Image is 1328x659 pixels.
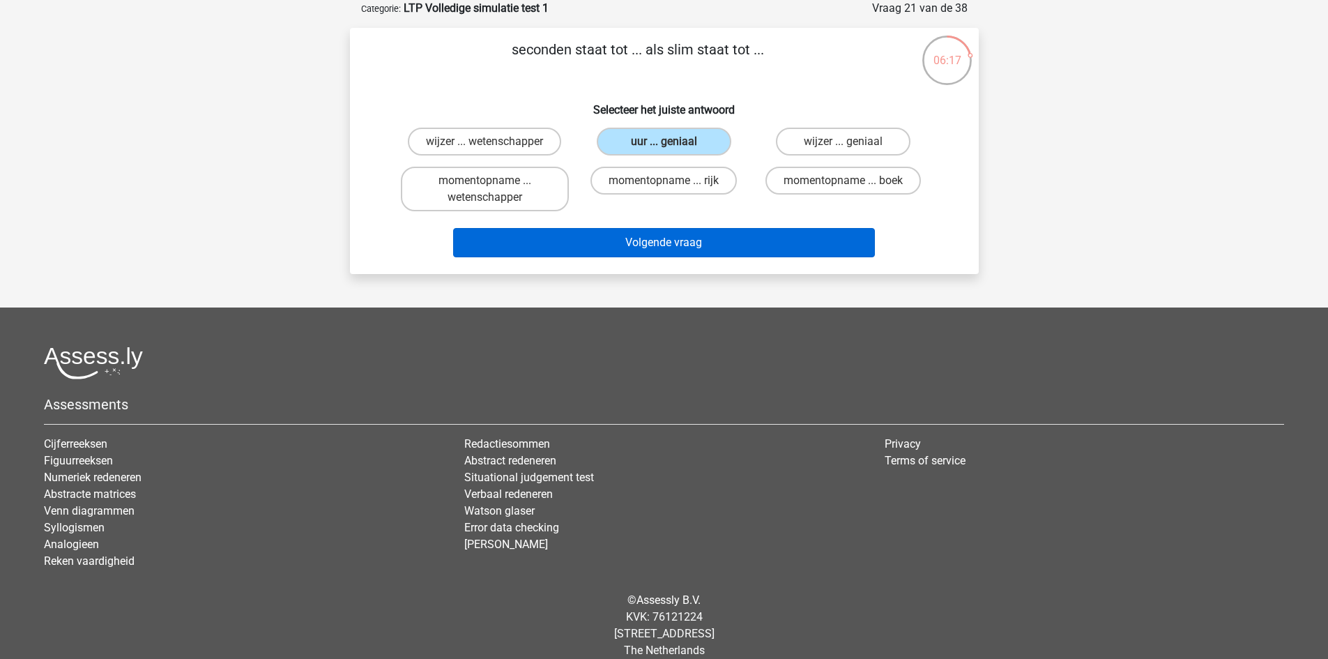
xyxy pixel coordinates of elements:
a: Cijferreeksen [44,437,107,450]
h5: Assessments [44,396,1284,413]
a: Abstract redeneren [464,454,556,467]
h6: Selecteer het juiste antwoord [372,92,956,116]
a: Assessly B.V. [636,593,701,607]
label: uur ... geniaal [597,128,731,156]
a: Verbaal redeneren [464,487,553,501]
a: Redactiesommen [464,437,550,450]
a: Figuurreeksen [44,454,113,467]
a: Situational judgement test [464,471,594,484]
button: Volgende vraag [453,228,875,257]
small: Categorie: [361,3,401,14]
p: seconden staat tot ... als slim staat tot ... [372,39,904,81]
label: momentopname ... boek [765,167,921,195]
a: Terms of service [885,454,966,467]
a: [PERSON_NAME] [464,538,548,551]
a: Analogieen [44,538,99,551]
a: Syllogismen [44,521,105,534]
a: Abstracte matrices [44,487,136,501]
img: Assessly logo [44,347,143,379]
label: wijzer ... wetenschapper [408,128,561,156]
a: Numeriek redeneren [44,471,142,484]
label: momentopname ... wetenschapper [401,167,569,211]
strong: LTP Volledige simulatie test 1 [404,1,549,15]
a: Privacy [885,437,921,450]
a: Error data checking [464,521,559,534]
a: Reken vaardigheid [44,554,135,568]
label: momentopname ... rijk [590,167,737,195]
a: Watson glaser [464,504,535,517]
div: 06:17 [921,34,973,69]
a: Venn diagrammen [44,504,135,517]
label: wijzer ... geniaal [776,128,910,156]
